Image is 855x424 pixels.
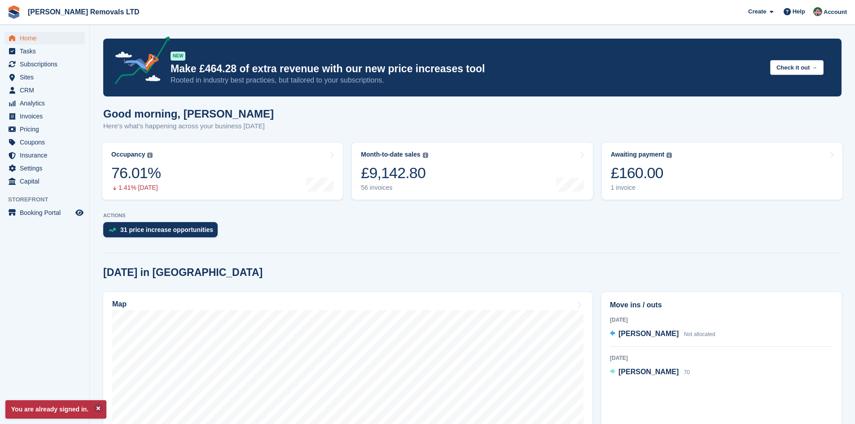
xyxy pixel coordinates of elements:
[20,84,74,96] span: CRM
[4,58,85,70] a: menu
[20,206,74,219] span: Booking Portal
[610,300,833,310] h2: Move ins / outs
[793,7,805,16] span: Help
[120,226,213,233] div: 31 price increase opportunities
[109,228,116,232] img: price_increase_opportunities-93ffe204e8149a01c8c9dc8f82e8f89637d9d84a8eef4429ea346261dce0b2c0.svg
[684,331,715,337] span: Not allocated
[4,84,85,96] a: menu
[103,222,222,242] a: 31 price increase opportunities
[20,123,74,136] span: Pricing
[4,110,85,122] a: menu
[4,206,85,219] a: menu
[4,149,85,162] a: menu
[618,368,679,376] span: [PERSON_NAME]
[4,162,85,175] a: menu
[813,7,822,16] img: Paul Withers
[20,71,74,83] span: Sites
[20,149,74,162] span: Insurance
[102,143,343,200] a: Occupancy 76.01% 1.41% [DATE]
[20,97,74,109] span: Analytics
[352,143,592,200] a: Month-to-date sales £9,142.80 56 invoices
[7,5,21,19] img: stora-icon-8386f47178a22dfd0bd8f6a31ec36ba5ce8667c1dd55bd0f319d3a0aa187defe.svg
[610,328,715,340] a: [PERSON_NAME] Not allocated
[20,110,74,122] span: Invoices
[103,121,274,131] p: Here's what's happening across your business [DATE]
[147,153,153,158] img: icon-info-grey-7440780725fd019a000dd9b08b2336e03edf1995a4989e88bcd33f0948082b44.svg
[748,7,766,16] span: Create
[112,300,127,308] h2: Map
[103,108,274,120] h1: Good morning, [PERSON_NAME]
[361,164,428,182] div: £9,142.80
[666,153,672,158] img: icon-info-grey-7440780725fd019a000dd9b08b2336e03edf1995a4989e88bcd33f0948082b44.svg
[611,151,665,158] div: Awaiting payment
[824,8,847,17] span: Account
[4,123,85,136] a: menu
[20,162,74,175] span: Settings
[4,32,85,44] a: menu
[107,36,170,87] img: price-adjustments-announcement-icon-8257ccfd72463d97f412b2fc003d46551f7dbcb40ab6d574587a9cd5c0d94...
[423,153,428,158] img: icon-info-grey-7440780725fd019a000dd9b08b2336e03edf1995a4989e88bcd33f0948082b44.svg
[171,52,185,61] div: NEW
[611,184,672,192] div: 1 invoice
[361,151,420,158] div: Month-to-date sales
[171,75,763,85] p: Rooted in industry best practices, but tailored to your subscriptions.
[24,4,143,19] a: [PERSON_NAME] Removals LTD
[111,151,145,158] div: Occupancy
[74,207,85,218] a: Preview store
[20,32,74,44] span: Home
[20,45,74,57] span: Tasks
[684,369,690,376] span: 70
[111,164,161,182] div: 76.01%
[171,62,763,75] p: Make £464.28 of extra revenue with our new price increases tool
[602,143,842,200] a: Awaiting payment £160.00 1 invoice
[4,136,85,149] a: menu
[4,71,85,83] a: menu
[610,367,690,378] a: [PERSON_NAME] 70
[20,136,74,149] span: Coupons
[610,354,833,362] div: [DATE]
[20,58,74,70] span: Subscriptions
[4,97,85,109] a: menu
[361,184,428,192] div: 56 invoices
[4,45,85,57] a: menu
[610,316,833,324] div: [DATE]
[8,195,89,204] span: Storefront
[4,175,85,188] a: menu
[103,213,842,219] p: ACTIONS
[5,400,106,419] p: You are already signed in.
[103,267,263,279] h2: [DATE] in [GEOGRAPHIC_DATA]
[618,330,679,337] span: [PERSON_NAME]
[770,60,824,75] button: Check it out →
[611,164,672,182] div: £160.00
[111,184,161,192] div: 1.41% [DATE]
[20,175,74,188] span: Capital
